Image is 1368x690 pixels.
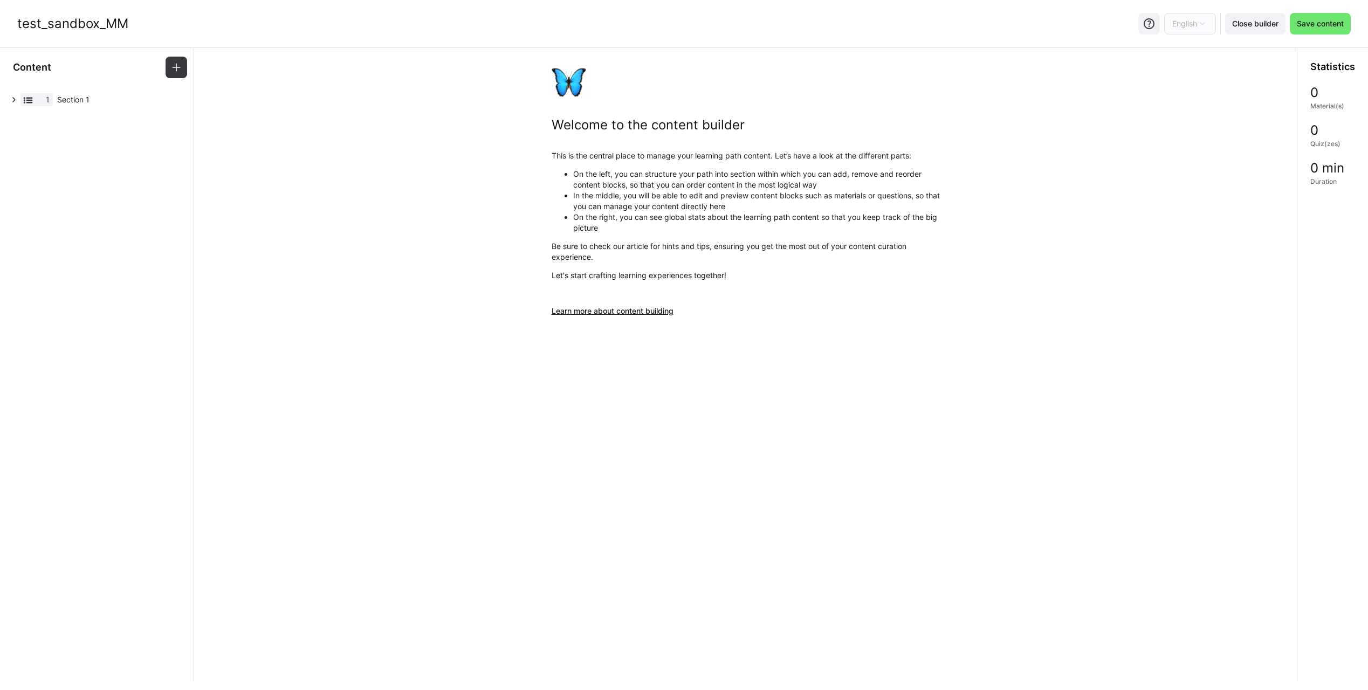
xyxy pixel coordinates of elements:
[13,61,51,73] h3: Content
[552,150,940,161] p: This is the central place to manage your learning path content. Let’s have a look at the differen...
[552,306,940,316] a: Learn more about content building
[573,190,940,212] li: In the middle, you will be able to edit and preview content blocks such as materials or questions...
[1310,86,1318,100] span: 0
[552,117,940,133] h2: Welcome to the content builder
[1172,18,1197,29] span: English
[46,94,50,105] span: 1
[1310,177,1337,186] span: Duration
[1310,123,1318,137] span: 0
[57,94,175,105] span: Section 1
[1310,161,1344,175] span: 0 min
[1295,18,1345,29] span: Save content
[573,212,940,233] li: On the right, you can see global stats about the learning path content so that you keep track of ...
[17,16,128,32] div: test_sandbox_MM
[1225,13,1285,34] button: Close builder
[1310,140,1340,148] span: Quiz(zes)
[1310,102,1344,111] span: Material(s)
[1230,18,1280,29] span: Close builder
[552,241,940,263] p: Be sure to check our article for hints and tips, ensuring you get the most out of your content cu...
[1310,61,1355,73] h3: Statistics
[552,270,940,281] p: Let's start crafting learning experiences together!
[1290,13,1351,34] button: Save content
[573,169,940,190] li: On the left, you can structure your path into section within which you can add, remove and reorde...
